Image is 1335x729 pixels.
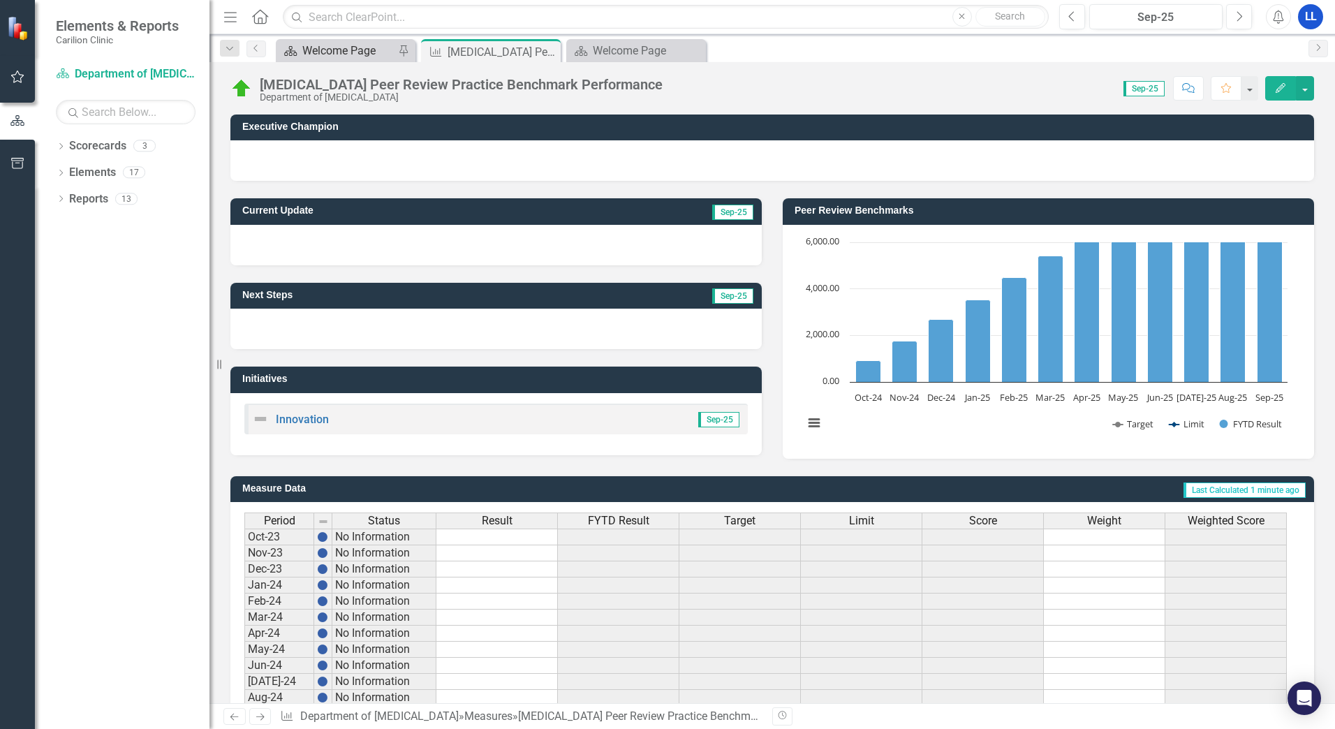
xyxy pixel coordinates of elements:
[570,42,702,59] a: Welcome Page
[849,515,874,527] span: Limit
[518,709,832,723] div: [MEDICAL_DATA] Peer Review Practice Benchmark Performance
[712,288,753,304] span: Sep-25
[332,674,436,690] td: No Information
[260,77,663,92] div: [MEDICAL_DATA] Peer Review Practice Benchmark Performance
[464,709,512,723] a: Measures
[133,140,156,152] div: 3
[806,235,839,247] text: 6,000.00
[795,205,1307,216] h3: Peer Review Benchmarks
[1148,204,1173,382] path: Jun-25, 7,635. FYTD Result.
[856,167,1283,382] g: FYTD Result, series 3 of 3. Bar series with 12 bars.
[588,515,649,527] span: FYTD Result
[1298,4,1323,29] button: LL
[244,561,314,577] td: Dec-23
[317,531,328,543] img: BgCOk07PiH71IgAAAABJRU5ErkJggg==
[1288,682,1321,715] div: Open Intercom Messenger
[332,545,436,561] td: No Information
[995,10,1025,22] span: Search
[929,319,954,382] path: Dec-24, 2,686. FYTD Result.
[806,327,839,340] text: 2,000.00
[890,391,920,404] text: Nov-24
[1038,256,1063,382] path: Mar-25, 5,422. FYTD Result.
[317,612,328,623] img: BgCOk07PiH71IgAAAABJRU5ErkJggg==
[797,235,1295,445] svg: Interactive chart
[283,5,1049,29] input: Search ClearPoint...
[242,121,1307,132] h3: Executive Champion
[276,413,329,426] a: Innovation
[317,547,328,559] img: BgCOk07PiH71IgAAAABJRU5ErkJggg==
[56,100,196,124] input: Search Below...
[1188,515,1264,527] span: Weighted Score
[1089,4,1223,29] button: Sep-25
[823,374,839,387] text: 0.00
[1073,391,1100,404] text: Apr-25
[712,205,753,220] span: Sep-25
[317,692,328,703] img: BgCOk07PiH71IgAAAABJRU5ErkJggg==
[244,610,314,626] td: Mar-24
[964,391,990,404] text: Jan-25
[242,483,604,494] h3: Measure Data
[56,17,179,34] span: Elements & Reports
[242,205,563,216] h3: Current Update
[806,281,839,294] text: 4,000.00
[244,594,314,610] td: Feb-24
[244,545,314,561] td: Nov-23
[230,78,253,100] img: On Target
[264,515,295,527] span: Period
[1170,418,1204,430] button: Show Limit
[1146,391,1173,404] text: Jun-25
[927,391,956,404] text: Dec-24
[1255,391,1283,404] text: Sep-25
[482,515,512,527] span: Result
[332,594,436,610] td: No Information
[244,674,314,690] td: [DATE]-24
[242,290,520,300] h3: Next Steps
[724,515,755,527] span: Target
[7,15,31,40] img: ClearPoint Strategy
[966,300,991,382] path: Jan-25, 3,539. FYTD Result.
[260,92,663,103] div: Department of [MEDICAL_DATA]
[317,660,328,671] img: BgCOk07PiH71IgAAAABJRU5ErkJggg==
[1000,391,1028,404] text: Feb-25
[69,165,116,181] a: Elements
[317,644,328,655] img: BgCOk07PiH71IgAAAABJRU5ErkJggg==
[318,516,329,527] img: 8DAGhfEEPCf229AAAAAElFTkSuQmCC
[797,235,1300,445] div: Chart. Highcharts interactive chart.
[332,626,436,642] td: No Information
[332,610,436,626] td: No Information
[69,138,126,154] a: Scorecards
[368,515,400,527] span: Status
[1183,483,1306,498] span: Last Calculated 1 minute ago
[244,577,314,594] td: Jan-24
[317,596,328,607] img: BgCOk07PiH71IgAAAABJRU5ErkJggg==
[115,193,138,205] div: 13
[1113,418,1154,430] button: Show Target
[1220,167,1246,382] path: Aug-25, 9,212. FYTD Result.
[969,515,997,527] span: Score
[252,411,269,427] img: Not Defined
[1218,391,1247,404] text: Aug-25
[123,167,145,179] div: 17
[1087,515,1121,527] span: Weight
[317,676,328,687] img: BgCOk07PiH71IgAAAABJRU5ErkJggg==
[448,43,557,61] div: [MEDICAL_DATA] Peer Review Practice Benchmark Performance
[593,42,702,59] div: Welcome Page
[244,690,314,706] td: Aug-24
[332,577,436,594] td: No Information
[1184,189,1209,382] path: Jul-25, 8,293. FYTD Result.
[855,391,883,404] text: Oct-24
[1002,277,1027,382] path: Feb-25, 4,490. FYTD Result.
[332,529,436,545] td: No Information
[1075,236,1100,382] path: Apr-25, 6,265. FYTD Result.
[244,642,314,658] td: May-24
[56,66,196,82] a: Department of [MEDICAL_DATA]
[242,374,755,384] h3: Initiatives
[244,529,314,545] td: Oct-23
[892,341,917,382] path: Nov-24, 1,757. FYTD Result.
[1220,418,1283,430] button: Show FYTD Result
[698,412,739,427] span: Sep-25
[332,642,436,658] td: No Information
[1094,9,1218,26] div: Sep-25
[332,561,436,577] td: No Information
